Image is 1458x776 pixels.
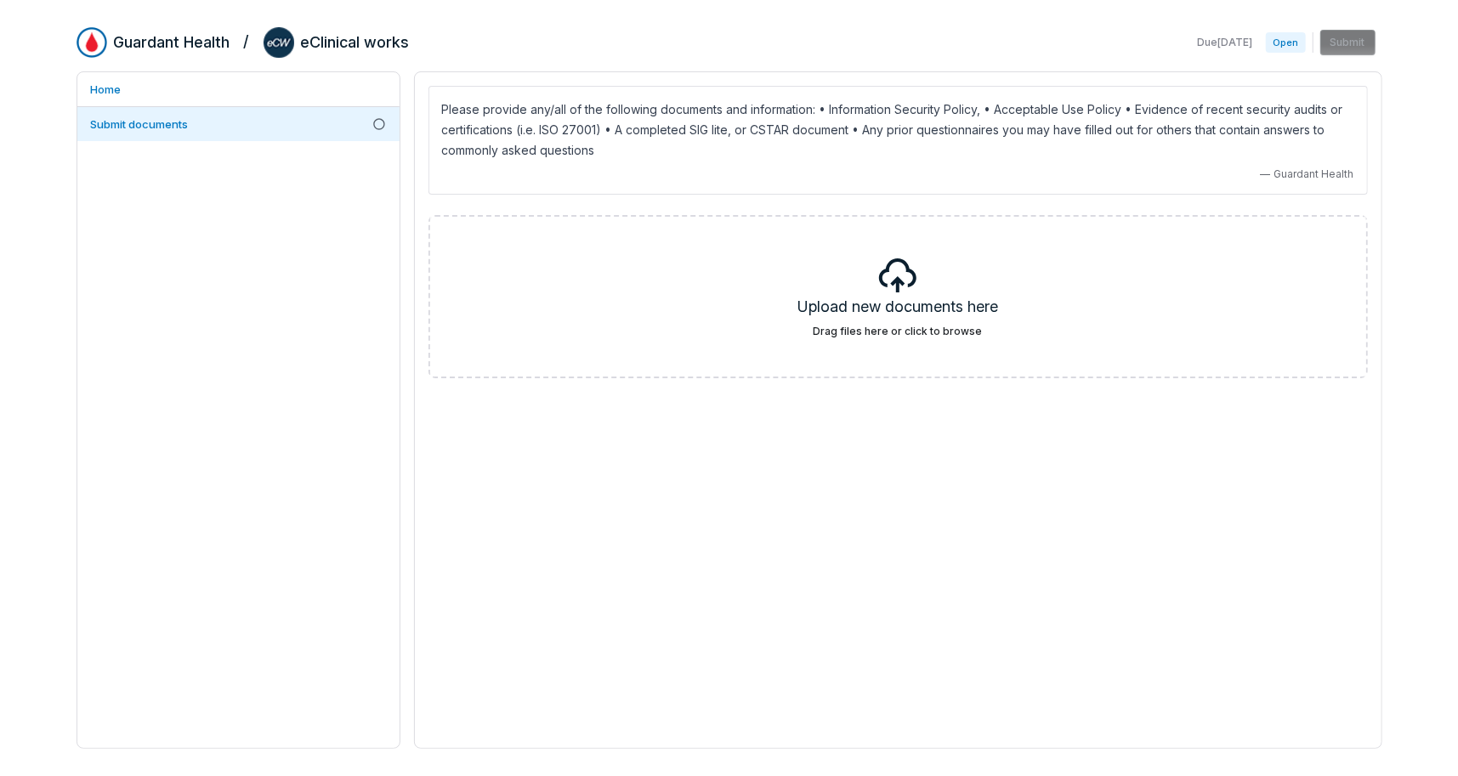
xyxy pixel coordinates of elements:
span: Guardant Health [1274,167,1354,181]
h2: / [244,27,250,53]
label: Drag files here or click to browse [814,325,983,338]
h5: Upload new documents here [797,296,998,325]
span: Submit documents [91,117,189,131]
a: Home [77,72,400,106]
h2: eClinical works [301,31,410,54]
h2: Guardant Health [114,31,230,54]
span: Open [1266,32,1305,53]
span: — [1261,167,1271,181]
a: Submit documents [77,107,400,141]
p: Please provide any/all of the following documents and information: • Information Security Policy,... [442,99,1354,161]
span: Due [DATE] [1197,36,1252,49]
